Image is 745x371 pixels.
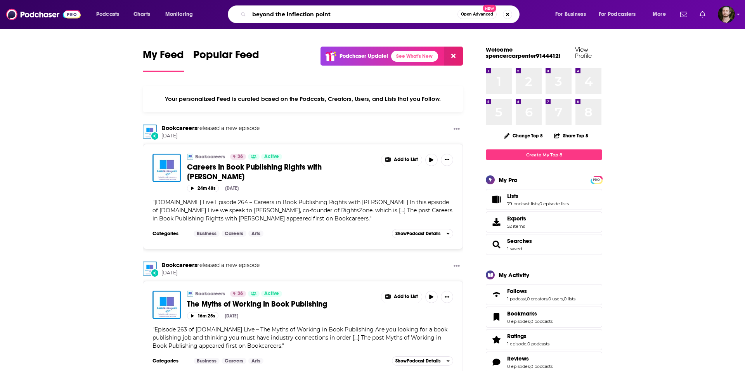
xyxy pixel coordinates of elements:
[151,269,159,277] div: New Episode
[222,231,246,237] a: Careers
[653,9,666,20] span: More
[248,231,263,237] a: Arts
[161,262,197,269] a: Bookcareers
[194,231,220,237] a: Business
[165,9,193,20] span: Monitoring
[392,356,453,366] button: ShowPodcast Details
[264,290,279,298] span: Active
[161,270,260,276] span: [DATE]
[527,296,547,302] a: 0 creators
[394,294,418,300] span: Add to List
[486,212,602,232] a: Exports
[486,149,602,160] a: Create My Top 8
[381,154,422,166] button: Show More Button
[563,296,564,302] span: ,
[507,355,553,362] a: Reviews
[530,364,553,369] a: 0 podcasts
[507,246,522,251] a: 1 saved
[530,319,553,324] a: 0 podcasts
[457,10,497,19] button: Open AdvancedNew
[489,194,504,205] a: Lists
[461,12,493,16] span: Open Advanced
[592,177,601,183] span: PRO
[718,6,735,23] span: Logged in as OutlierAudio
[161,133,260,139] span: [DATE]
[507,288,575,295] a: Follows
[499,271,529,279] div: My Activity
[143,125,157,139] img: Bookcareers
[499,131,547,140] button: Change Top 8
[187,291,193,297] a: Bookcareers
[187,312,218,319] button: 16m 25s
[539,201,539,206] span: ,
[507,310,537,317] span: Bookmarks
[143,262,157,276] a: Bookcareers
[486,329,602,350] span: Ratings
[237,290,243,298] span: 36
[507,215,526,222] span: Exports
[91,8,129,21] button: open menu
[261,154,282,160] a: Active
[599,9,636,20] span: For Podcasters
[225,185,239,191] div: [DATE]
[507,319,530,324] a: 0 episodes
[128,8,155,21] a: Charts
[225,313,238,319] div: [DATE]
[592,177,601,182] a: PRO
[161,125,260,132] h3: released a new episode
[530,319,530,324] span: ,
[248,358,263,364] a: Arts
[395,358,440,364] span: Show Podcast Details
[489,357,504,368] a: Reviews
[152,358,187,364] h3: Categories
[160,8,203,21] button: open menu
[507,201,539,206] a: 79 podcast lists
[486,189,602,210] span: Lists
[441,291,453,303] button: Show More Button
[507,238,532,244] a: Searches
[96,9,119,20] span: Podcasts
[152,326,447,349] span: Episode 263 of [DOMAIN_NAME] Live – The Myths of Working in Book Publishing Are you looking for a...
[152,199,452,222] span: [DOMAIN_NAME] Live Episode 264 – Careers in Book Publishing Rights with [PERSON_NAME] In this epi...
[395,231,440,236] span: Show Podcast Details
[151,132,159,140] div: New Episode
[187,162,322,182] span: Careers in Book Publishing Rights with [PERSON_NAME]
[507,364,530,369] a: 0 episodes
[486,46,561,59] a: Welcome spencercarpenter9144412!
[489,289,504,300] a: Follows
[193,48,259,66] span: Popular Feed
[394,157,418,163] span: Add to List
[193,48,259,72] a: Popular Feed
[152,231,187,237] h3: Categories
[6,7,81,22] img: Podchaser - Follow, Share and Rate Podcasts
[143,86,463,112] div: Your personalized Feed is curated based on the Podcasts, Creators, Users, and Lists that you Follow.
[489,334,504,345] a: Ratings
[133,9,150,20] span: Charts
[489,239,504,250] a: Searches
[152,291,181,319] img: The Myths of Working in Book Publishing
[381,291,422,303] button: Show More Button
[152,199,452,222] span: " "
[489,312,504,322] a: Bookmarks
[647,8,676,21] button: open menu
[550,8,596,21] button: open menu
[230,291,246,297] a: 36
[391,51,438,62] a: See What's New
[489,217,504,227] span: Exports
[486,284,602,305] span: Follows
[507,296,526,302] a: 1 podcast
[450,262,463,271] button: Show More Button
[548,296,563,302] a: 0 users
[222,358,246,364] a: Careers
[194,358,220,364] a: Business
[696,8,709,21] a: Show notifications dropdown
[527,341,527,347] span: ,
[564,296,575,302] a: 0 lists
[264,153,279,161] span: Active
[187,299,376,309] a: The Myths of Working in Book Publishing
[161,262,260,269] h3: released a new episode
